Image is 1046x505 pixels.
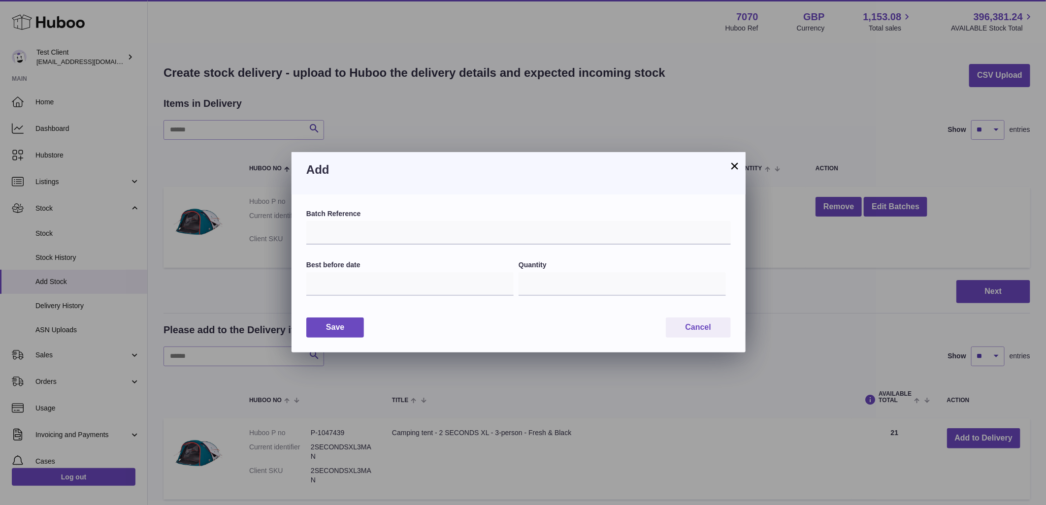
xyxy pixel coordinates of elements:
label: Batch Reference [306,209,731,219]
label: Quantity [519,260,726,270]
h3: Add [306,162,731,178]
label: Best before date [306,260,514,270]
button: Cancel [666,317,731,338]
button: Save [306,317,364,338]
button: × [729,160,741,172]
